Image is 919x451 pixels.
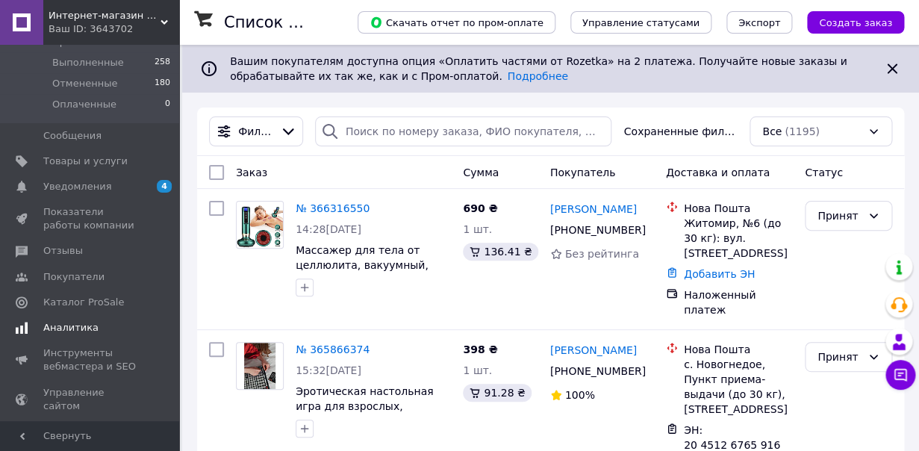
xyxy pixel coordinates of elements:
button: Экспорт [726,11,792,34]
div: Принят [817,208,862,224]
span: Статус [805,167,843,178]
span: Создать заказ [819,17,892,28]
span: Товары и услуги [43,155,128,168]
span: Инструменты вебмастера и SEO [43,346,138,373]
span: Все [762,124,782,139]
button: Скачать отчет по пром-оплате [358,11,555,34]
div: Нова Пошта [684,342,793,357]
a: Фото товару [236,201,284,249]
a: Массажер для тела от целлюлита, вакуумный, антицеллюлитный [296,244,429,286]
img: Фото товару [237,202,283,247]
span: 180 [155,77,170,90]
span: Оплаченные [52,98,116,111]
span: 1 шт. [463,223,492,235]
span: Фильтры [238,124,274,139]
span: 4 [157,180,172,193]
button: Управление статусами [570,11,711,34]
span: Заказ [236,167,267,178]
span: Отмененные [52,77,117,90]
a: № 365866374 [296,343,370,355]
span: 15:32[DATE] [296,364,361,376]
span: (1195) [785,125,820,137]
span: 100% [565,389,595,401]
h1: Список заказов [224,13,352,31]
a: [PERSON_NAME] [550,343,637,358]
span: Экспорт [738,17,780,28]
input: Поиск по номеру заказа, ФИО покупателя, номеру телефона, Email, номеру накладной [315,116,612,146]
button: Чат с покупателем [885,360,915,390]
div: Житомир, №6 (до 30 кг): вул. [STREET_ADDRESS] [684,216,793,261]
a: Подробнее [508,70,568,82]
span: Вашим покупателям доступна опция «Оплатить частями от Rozetka» на 2 платежа. Получайте новые зака... [230,55,847,82]
span: Без рейтинга [565,248,639,260]
span: Скачать отчет по пром-оплате [370,16,543,29]
span: Аналитика [43,321,99,335]
span: Сообщения [43,129,102,143]
div: Принят [817,349,862,365]
img: Фото товару [244,343,275,389]
div: 91.28 ₴ [463,384,531,402]
span: Доставка и оплата [666,167,770,178]
a: Создать заказ [792,16,904,28]
span: 1 шт. [463,364,492,376]
span: Сохраненные фильтры: [623,124,738,139]
div: Ваш ID: 3643702 [49,22,179,36]
div: Наложенный платеж [684,287,793,317]
span: Отзывы [43,244,83,258]
a: [PERSON_NAME] [550,202,637,217]
div: Нова Пошта [684,201,793,216]
span: Уведомления [43,180,111,193]
span: Выполненные [52,56,124,69]
a: Эротическая настольная игра для взрослых, влюбленных пар - Постельный путеводитель [296,385,443,442]
span: 258 [155,56,170,69]
span: 14:28[DATE] [296,223,361,235]
span: 398 ₴ [463,343,497,355]
span: Управление статусами [582,17,700,28]
a: № 366316550 [296,202,370,214]
span: Показатели работы компании [43,205,138,232]
span: Покупатели [43,270,105,284]
span: Покупатель [550,167,616,178]
span: Каталог ProSale [43,296,124,309]
div: с. Новогнедое, Пункт приема-выдачи (до 30 кг), [STREET_ADDRESS] [684,357,793,417]
span: 0 [165,98,170,111]
span: Интернет-магазин "Кигурумыч" [49,9,161,22]
span: 690 ₴ [463,202,497,214]
div: [PHONE_NUMBER] [547,220,643,240]
a: Добавить ЭН [684,268,755,280]
span: Сумма [463,167,499,178]
div: 136.41 ₴ [463,243,538,261]
div: [PHONE_NUMBER] [547,361,643,382]
a: Фото товару [236,342,284,390]
span: Управление сайтом [43,386,138,413]
button: Создать заказ [807,11,904,34]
